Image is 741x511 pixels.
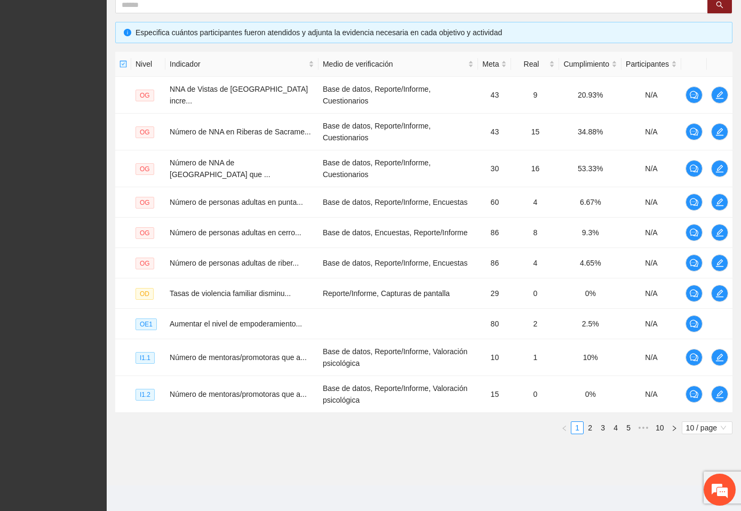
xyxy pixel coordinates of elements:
td: 1 [511,339,559,376]
button: right [668,421,681,434]
div: Page Size [682,421,732,434]
td: 30 [478,150,511,187]
button: comment [686,86,703,103]
td: 53.33% [559,150,622,187]
span: OG [136,197,154,209]
span: edit [712,259,728,267]
button: edit [711,349,728,366]
li: 1 [571,421,584,434]
span: edit [712,91,728,99]
button: comment [686,285,703,302]
th: Cumplimiento [559,52,622,77]
span: Número de NNA en Riberas de Sacrame... [170,127,311,136]
td: N/A [622,218,681,248]
li: 2 [584,421,596,434]
span: OG [136,163,154,175]
button: comment [686,315,703,332]
span: OG [136,258,154,269]
span: Real [515,58,547,70]
td: N/A [622,248,681,278]
button: comment [686,224,703,241]
li: Previous Page [558,421,571,434]
span: I1.1 [136,352,155,364]
td: 86 [478,218,511,248]
button: comment [686,123,703,140]
span: edit [712,198,728,206]
li: Next Page [668,421,681,434]
td: Reporte/Informe, Capturas de pantalla [318,278,478,309]
th: Medio de verificación [318,52,478,77]
span: OE1 [136,318,157,330]
td: 0% [559,278,622,309]
td: 20.93% [559,77,622,114]
textarea: Escriba su mensaje y pulse “Intro” [5,291,203,329]
td: Base de datos, Reporte/Informe, Valoración psicológica [318,376,478,413]
td: Base de datos, Reporte/Informe, Valoración psicológica [318,339,478,376]
td: 9.3% [559,218,622,248]
button: edit [711,86,728,103]
span: Medio de verificación [323,58,466,70]
td: 0 [511,278,559,309]
span: ••• [635,421,652,434]
td: N/A [622,114,681,150]
span: Indicador [170,58,306,70]
td: 10% [559,339,622,376]
td: Base de datos, Reporte/Informe, Encuestas [318,248,478,278]
th: Nivel [131,52,165,77]
span: NNA de Vistas de [GEOGRAPHIC_DATA] incre... [170,85,308,105]
td: N/A [622,150,681,187]
button: comment [686,386,703,403]
td: Base de datos, Reporte/Informe, Cuestionarios [318,114,478,150]
a: 4 [610,422,622,434]
th: Participantes [622,52,681,77]
li: 5 [622,421,635,434]
th: Indicador [165,52,318,77]
button: edit [711,285,728,302]
td: 0 [511,376,559,413]
span: Número de personas adultas en cerro... [170,228,301,237]
span: Número de mentoras/promotoras que a... [170,353,307,362]
a: 5 [623,422,634,434]
span: edit [712,390,728,398]
span: Número de NNA de [GEOGRAPHIC_DATA] que ... [170,158,270,179]
button: edit [711,386,728,403]
a: 10 [652,422,667,434]
li: Next 5 Pages [635,421,652,434]
td: 2.5% [559,309,622,339]
button: comment [686,349,703,366]
td: 4 [511,248,559,278]
span: OD [136,288,154,300]
td: N/A [622,309,681,339]
td: 4 [511,187,559,218]
td: 16 [511,150,559,187]
td: N/A [622,376,681,413]
td: Base de datos, Reporte/Informe, Cuestionarios [318,150,478,187]
button: comment [686,254,703,272]
button: edit [711,194,728,211]
button: edit [711,254,728,272]
span: check-square [119,60,127,68]
span: info-circle [124,29,131,36]
span: edit [712,228,728,237]
li: 4 [609,421,622,434]
td: 0% [559,376,622,413]
div: Especifica cuántos participantes fueron atendidos y adjunta la evidencia necesaria en cada objeti... [136,27,724,38]
span: I1.2 [136,389,155,401]
th: Real [511,52,559,77]
span: search [716,1,723,10]
span: Meta [482,58,499,70]
td: 43 [478,114,511,150]
td: 80 [478,309,511,339]
span: Cumplimiento [563,58,609,70]
span: OG [136,90,154,101]
span: edit [712,127,728,136]
button: edit [711,160,728,177]
li: 10 [652,421,668,434]
button: left [558,421,571,434]
button: comment [686,160,703,177]
span: 10 / page [686,422,728,434]
span: edit [712,289,728,298]
td: 8 [511,218,559,248]
div: Minimizar ventana de chat en vivo [175,5,201,31]
a: 2 [584,422,596,434]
